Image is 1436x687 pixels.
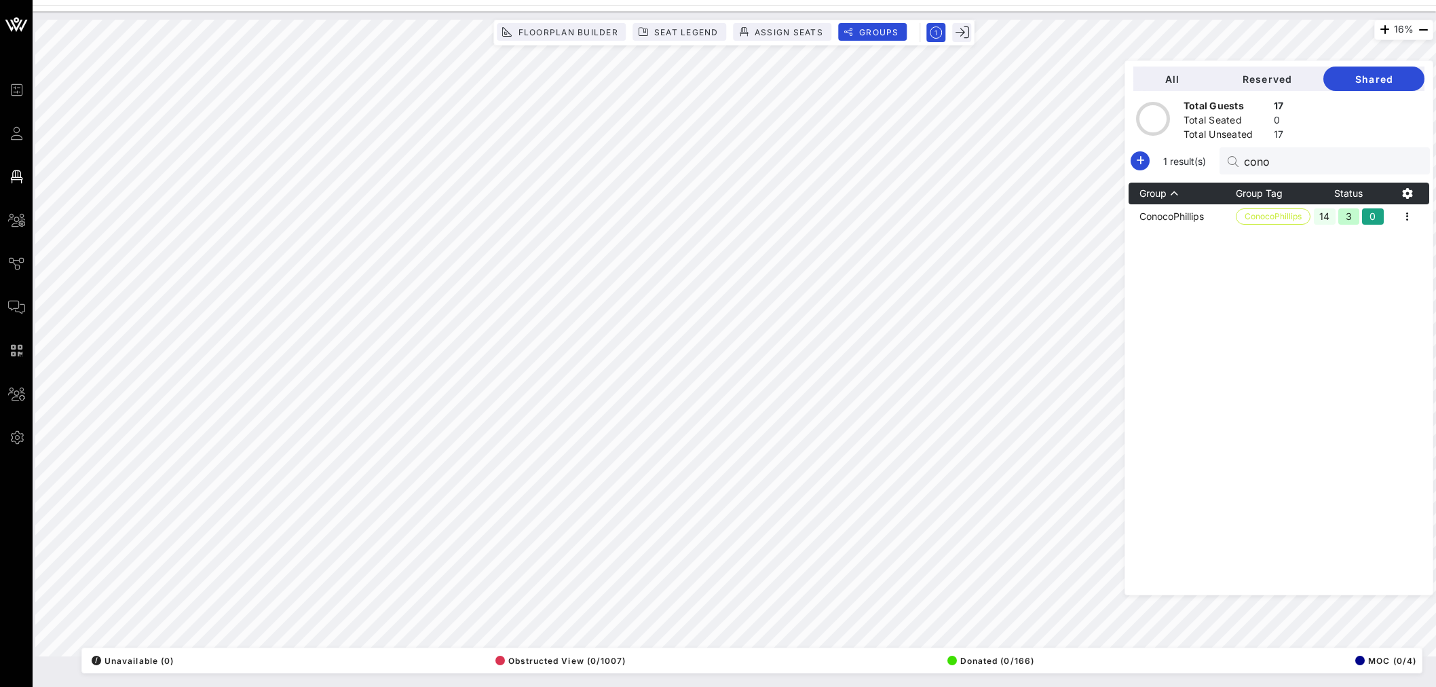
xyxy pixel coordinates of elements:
span: 1 result(s) [1158,154,1211,168]
th: Group: Sorted ascending. Activate to sort descending. [1129,183,1236,204]
div: Total Seated [1184,113,1268,130]
span: Floorplan Builder [517,27,618,37]
div: Total Unseated [1184,128,1268,145]
span: Assign Seats [754,27,823,37]
span: Obstructed View (0/1007) [495,656,626,666]
button: Shared [1323,67,1424,91]
span: Groups [858,27,899,37]
div: 3 [1338,208,1360,225]
button: /Unavailable (0) [88,651,174,670]
span: Seat Legend [654,27,719,37]
button: MOC (0/4) [1351,651,1416,670]
span: All [1144,73,1200,85]
span: Unavailable (0) [92,656,174,666]
span: Reserved [1222,73,1312,85]
button: Floorplan Builder [497,23,626,41]
span: Donated (0/166) [947,656,1034,666]
div: 16% [1374,20,1433,40]
div: / [92,656,101,665]
div: 0 [1362,208,1384,225]
button: Donated (0/166) [943,651,1034,670]
span: Shared [1334,73,1414,85]
td: ConocoPhillips [1129,204,1236,229]
span: MOC (0/4) [1355,656,1416,666]
div: 0 [1274,113,1284,130]
button: Obstructed View (0/1007) [491,651,626,670]
button: All [1133,67,1211,91]
button: Reserved [1211,67,1323,91]
button: Seat Legend [633,23,727,41]
div: 17 [1274,99,1284,116]
th: Status [1311,183,1386,204]
div: 17 [1274,128,1284,145]
span: Group Tag [1236,187,1283,199]
div: 14 [1314,208,1336,225]
span: ConocoPhillips [1245,209,1302,224]
button: Groups [838,23,907,41]
span: Group [1139,187,1167,199]
div: Total Guests [1184,99,1268,116]
th: Group Tag [1236,183,1311,204]
button: Assign Seats [734,23,831,41]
